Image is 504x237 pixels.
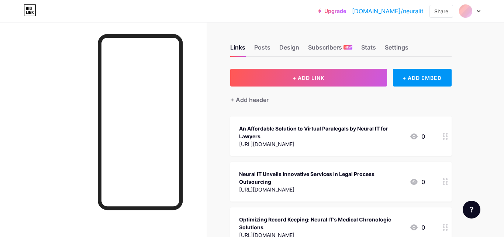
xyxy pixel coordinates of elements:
div: Stats [361,43,376,56]
div: Optimizing Record Keeping: Neural IT’s Medical Chronologic Solutions [239,216,404,231]
div: 0 [410,223,425,232]
button: + ADD LINK [230,69,387,87]
div: Subscribers [308,43,352,56]
div: An Affordable Solution to Virtual Paralegals by Neural IT for Lawyers [239,125,404,140]
div: 0 [410,132,425,141]
div: Neural IT Unveils Innovative Services in Legal Process Outsourcing [239,170,404,186]
span: NEW [345,45,352,50]
div: + Add header [230,95,269,104]
a: [DOMAIN_NAME]/neuralit [352,7,424,16]
div: [URL][DOMAIN_NAME] [239,140,404,148]
div: Posts [254,43,270,56]
div: [URL][DOMAIN_NAME] [239,186,404,193]
span: + ADD LINK [293,75,324,81]
div: Design [279,43,299,56]
div: 0 [410,177,425,186]
a: Upgrade [318,8,346,14]
div: Links [230,43,245,56]
div: Settings [385,43,408,56]
div: + ADD EMBED [393,69,452,87]
div: Share [434,7,448,15]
